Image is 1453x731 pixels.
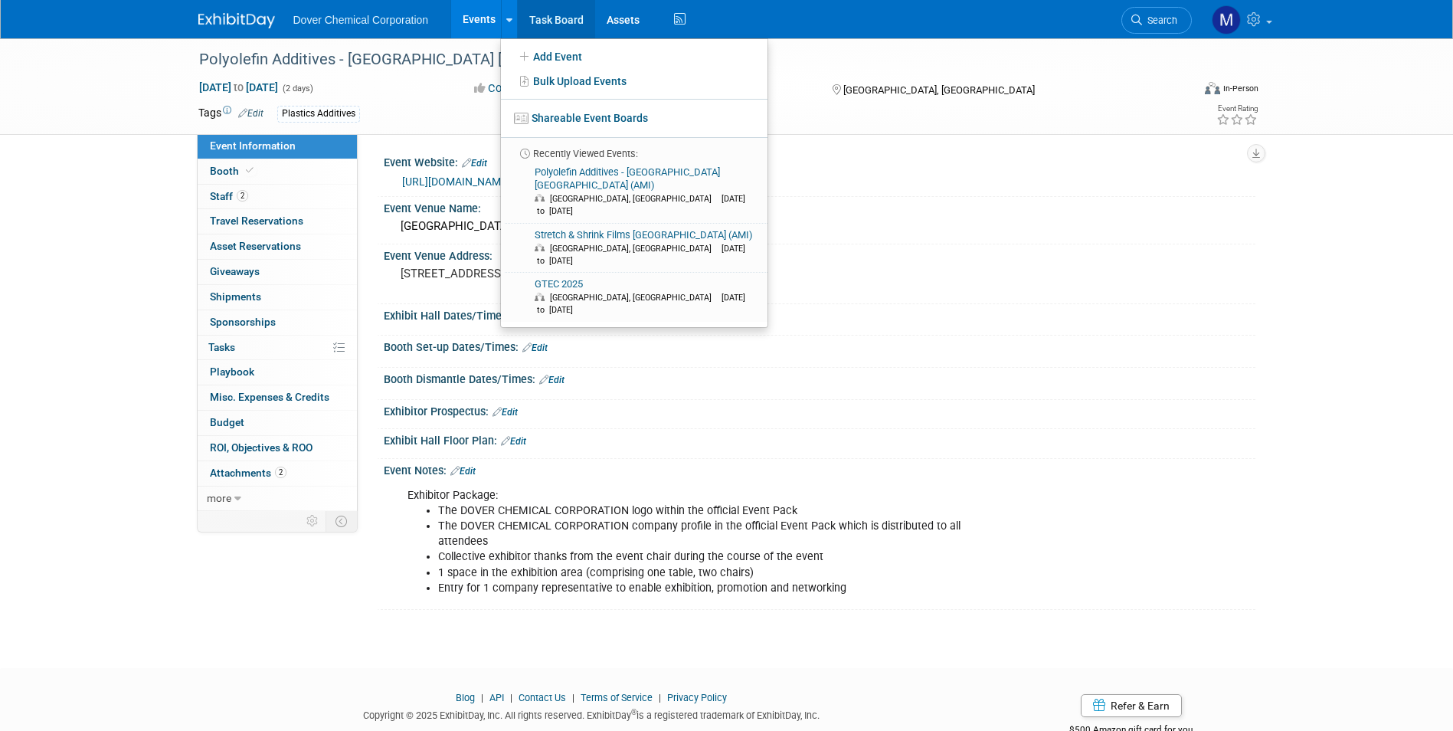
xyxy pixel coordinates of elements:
sup: ® [631,708,637,716]
td: Personalize Event Tab Strip [299,511,326,531]
div: Exhibit Hall Dates/Times: [384,304,1255,324]
a: Booth [198,159,357,184]
div: Event Venue Name: [384,197,1255,216]
a: Terms of Service [581,692,653,703]
div: Event Venue Address: [384,244,1255,264]
span: Shipments [210,290,261,303]
button: Committed [469,80,560,97]
a: Staff2 [198,185,357,209]
a: Contact Us [519,692,566,703]
li: The DOVER CHEMICAL CORPORATION company profile in the official Event Pack which is distributed to... [438,519,1078,549]
div: Exhibitor Package: [397,480,1087,604]
li: Entry for 1 company representative to enable exhibition, promotion and networking [438,581,1078,596]
a: Shipments [198,285,357,310]
span: [GEOGRAPHIC_DATA], [GEOGRAPHIC_DATA] [550,244,719,254]
div: Exhibitor Prospectus: [384,400,1255,420]
div: Event Rating [1216,105,1258,113]
i: Booth reservation complete [246,166,254,175]
td: Tags [198,105,263,123]
span: | [477,692,487,703]
a: GTEC 2025 [GEOGRAPHIC_DATA], [GEOGRAPHIC_DATA] [DATE] to [DATE] [506,273,761,322]
div: Booth Dismantle Dates/Times: [384,368,1255,388]
span: Playbook [210,365,254,378]
span: Sponsorships [210,316,276,328]
a: ROI, Objectives & ROO [198,436,357,461]
a: Edit [539,375,565,385]
span: [DATE] [DATE] [198,80,279,94]
a: Edit [522,343,548,353]
div: Event Notes: [384,459,1255,479]
a: Add Event [501,44,767,69]
div: Event Format [1101,80,1259,103]
a: API [489,692,504,703]
a: Giveaways [198,260,357,284]
a: Blog [456,692,475,703]
a: Refer & Earn [1081,694,1182,717]
span: (2 days) [281,84,313,93]
img: seventboard-3.png [514,113,529,124]
li: 1 space in the exhibition area (comprising one table, two chairs) [438,565,1078,581]
a: Sponsorships [198,310,357,335]
span: Giveaways [210,265,260,277]
a: Search [1121,7,1192,34]
a: Attachments2 [198,461,357,486]
span: Tasks [208,341,235,353]
div: Copyright © 2025 ExhibitDay, Inc. All rights reserved. ExhibitDay is a registered trademark of Ex... [198,705,986,723]
img: Format-Inperson.png [1205,82,1220,94]
div: Plastics Additives [277,106,360,122]
a: Edit [462,158,487,169]
div: Booth Set-up Dates/Times: [384,336,1255,356]
li: Recently Viewed Events: [501,137,767,161]
span: | [506,692,516,703]
span: Staff [210,190,248,202]
a: Edit [450,466,476,477]
span: | [655,692,665,703]
span: | [568,692,578,703]
span: Event Information [210,139,296,152]
a: Bulk Upload Events [501,69,767,93]
a: Polyolefin Additives - [GEOGRAPHIC_DATA] [GEOGRAPHIC_DATA] (AMI) [GEOGRAPHIC_DATA], [GEOGRAPHIC_D... [506,161,761,223]
span: 2 [237,190,248,202]
span: to [231,81,246,93]
span: [DATE] to [DATE] [535,194,745,216]
div: Exhibit Hall Floor Plan: [384,429,1255,449]
span: [GEOGRAPHIC_DATA], [GEOGRAPHIC_DATA] [550,194,719,204]
span: Dover Chemical Corporation [293,14,429,26]
a: Asset Reservations [198,234,357,259]
span: [GEOGRAPHIC_DATA], [GEOGRAPHIC_DATA] [550,293,719,303]
a: Privacy Policy [667,692,727,703]
span: [GEOGRAPHIC_DATA], [GEOGRAPHIC_DATA] [843,84,1035,96]
a: Travel Reservations [198,209,357,234]
span: Budget [210,416,244,428]
a: [URL][DOMAIN_NAME] [402,175,510,188]
span: more [207,492,231,504]
span: ROI, Objectives & ROO [210,441,313,454]
li: Collective exhibitor thanks from the event chair during the course of the event [438,549,1078,565]
a: Budget [198,411,357,435]
a: Tasks [198,336,357,360]
img: ExhibitDay [198,13,275,28]
span: Travel Reservations [210,215,303,227]
div: Polyolefin Additives - [GEOGRAPHIC_DATA] [GEOGRAPHIC_DATA] (AMI) [194,46,1169,74]
a: Edit [501,436,526,447]
a: Misc. Expenses & Credits [198,385,357,410]
span: Misc. Expenses & Credits [210,391,329,403]
span: 2 [275,467,286,478]
div: Event Website: [384,151,1255,171]
li: The DOVER CHEMICAL CORPORATION logo within the official Event Pack [438,503,1078,519]
span: Attachments [210,467,286,479]
span: Booth [210,165,257,177]
a: Playbook [198,360,357,385]
a: Shareable Event Boards [501,104,767,132]
a: Stretch & Shrink Films [GEOGRAPHIC_DATA] (AMI) [GEOGRAPHIC_DATA], [GEOGRAPHIC_DATA] [DATE] to [DATE] [506,224,761,273]
span: [DATE] to [DATE] [535,244,745,266]
span: Asset Reservations [210,240,301,252]
span: Search [1142,15,1177,26]
a: Edit [238,108,263,119]
a: Event Information [198,134,357,159]
td: Toggle Event Tabs [326,511,357,531]
div: In-Person [1222,83,1258,94]
div: [GEOGRAPHIC_DATA], [GEOGRAPHIC_DATA], [GEOGRAPHIC_DATA] [395,215,1244,238]
img: Matt Fender [1212,5,1241,34]
pre: [STREET_ADDRESS] [401,267,730,280]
